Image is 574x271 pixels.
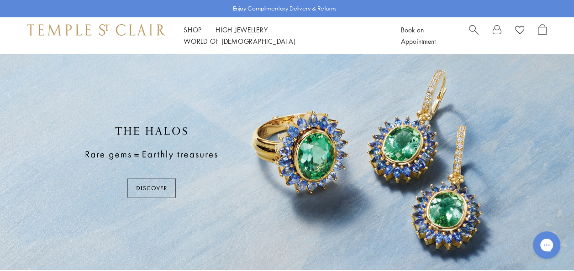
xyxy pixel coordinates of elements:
[538,24,547,47] a: Open Shopping Bag
[184,25,202,34] a: ShopShop
[184,36,295,46] a: World of [DEMOGRAPHIC_DATA]World of [DEMOGRAPHIC_DATA]
[216,25,268,34] a: High JewelleryHigh Jewellery
[469,24,479,47] a: Search
[27,24,165,35] img: Temple St. Clair
[401,25,436,46] a: Book an Appointment
[184,24,380,47] nav: Main navigation
[515,24,524,38] a: View Wishlist
[233,4,337,13] p: Enjoy Complimentary Delivery & Returns
[528,228,565,262] iframe: Gorgias live chat messenger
